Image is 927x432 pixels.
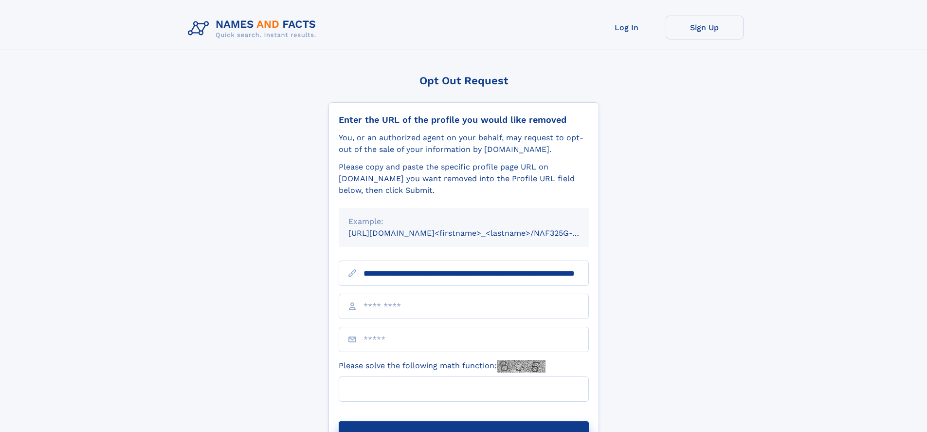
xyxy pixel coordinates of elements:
[588,16,666,39] a: Log In
[339,114,589,125] div: Enter the URL of the profile you would like removed
[328,75,599,87] div: Opt Out Request
[339,360,545,373] label: Please solve the following math function:
[348,228,607,238] small: [URL][DOMAIN_NAME]<firstname>_<lastname>/NAF325G-xxxxxxxx
[339,132,589,155] div: You, or an authorized agent on your behalf, may request to opt-out of the sale of your informatio...
[666,16,744,39] a: Sign Up
[339,161,589,196] div: Please copy and paste the specific profile page URL on [DOMAIN_NAME] you want removed into the Pr...
[184,16,324,42] img: Logo Names and Facts
[348,216,579,227] div: Example:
